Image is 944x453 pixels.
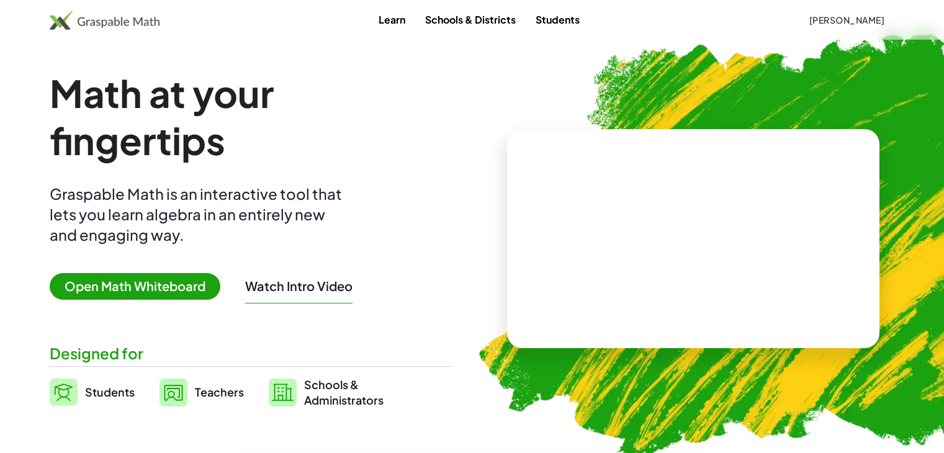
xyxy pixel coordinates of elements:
span: [PERSON_NAME] [809,14,884,25]
img: svg%3e [50,379,78,406]
button: Watch Intro Video [245,278,353,294]
img: svg%3e [160,379,187,406]
a: Learn [369,8,415,31]
a: Teachers [160,377,244,408]
span: Open Math Whiteboard [50,273,220,300]
span: Teachers [195,385,244,399]
a: Open Math Whiteboard [50,280,230,294]
a: Students [50,377,135,408]
div: Designed for [50,343,452,364]
a: Schools & Districts [415,8,526,31]
span: Students [85,385,135,399]
video: What is this? This is dynamic math notation. Dynamic math notation plays a central role in how Gr... [600,192,786,285]
button: [PERSON_NAME] [799,9,894,31]
span: Schools & Administrators [304,377,384,408]
a: Students [526,8,590,31]
div: Graspable Math is an interactive tool that lets you learn algebra in an entirely new and engaging... [50,184,348,245]
a: Schools &Administrators [269,377,384,408]
h1: Math at your fingertips [50,70,444,164]
img: svg%3e [269,379,297,406]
